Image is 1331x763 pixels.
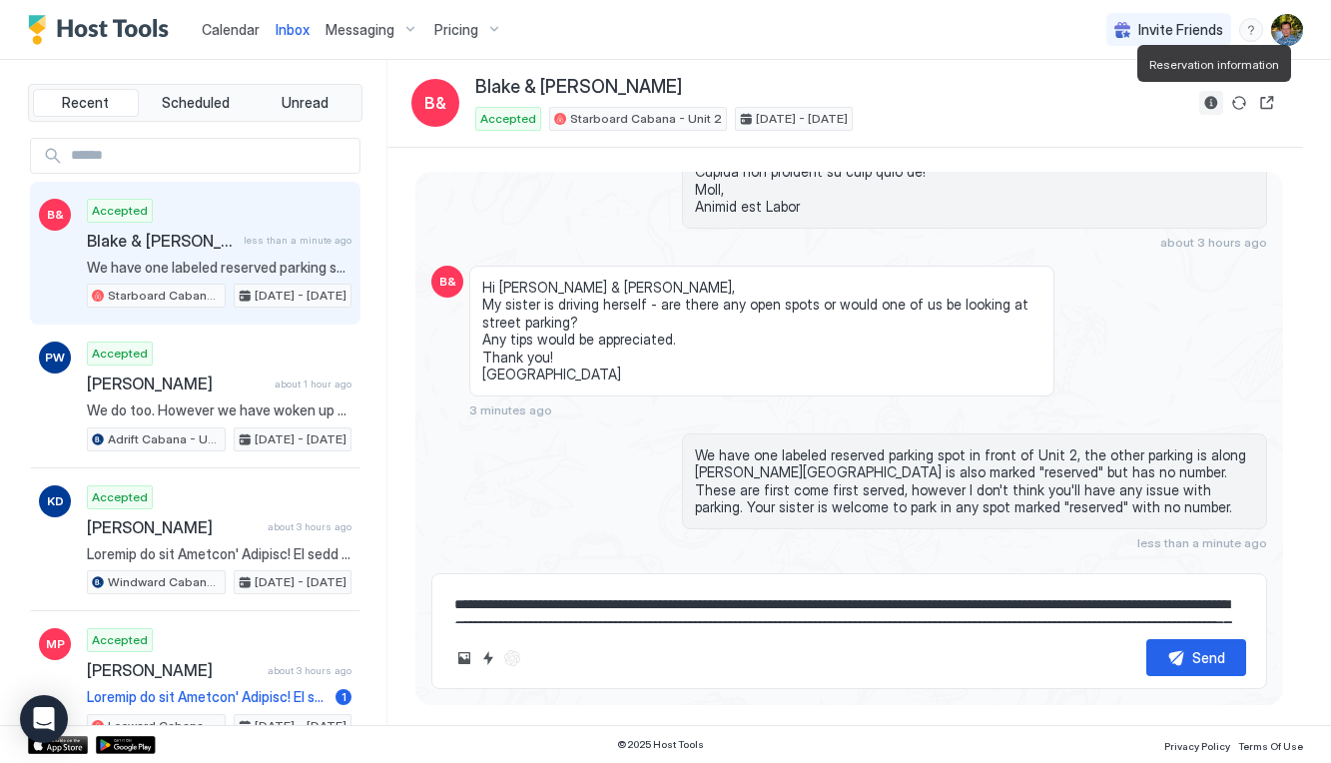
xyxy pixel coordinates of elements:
span: [PERSON_NAME] [87,660,260,680]
span: Starboard Cabana - Unit 2 [570,110,722,128]
div: menu [1239,18,1263,42]
a: Inbox [276,19,310,40]
span: Reservation information [1149,57,1279,72]
span: B& [439,273,456,291]
button: Recent [33,89,139,117]
div: tab-group [28,84,362,122]
span: We have one labeled reserved parking spot in front of Unit 2, the other parking is along [PERSON_... [695,446,1254,516]
span: less than a minute ago [1137,535,1267,550]
span: about 3 hours ago [1160,235,1267,250]
span: Leeward Cabana - Unit 4 [108,717,221,735]
span: [PERSON_NAME] [87,517,260,537]
span: about 3 hours ago [268,520,351,533]
span: 1 [341,689,346,704]
span: B& [424,91,446,115]
span: Accepted [92,345,148,363]
span: Privacy Policy [1164,740,1230,752]
span: [DATE] - [DATE] [255,717,346,735]
span: 3 minutes ago [469,402,552,417]
span: Accepted [92,202,148,220]
span: less than a minute ago [244,234,351,247]
div: User profile [1271,14,1303,46]
a: App Store [28,736,88,754]
button: Reservation information [1199,91,1223,115]
span: Recent [62,94,109,112]
span: Messaging [326,21,394,39]
button: Quick reply [476,646,500,670]
span: [PERSON_NAME] [87,374,267,393]
span: about 1 hour ago [275,378,351,390]
span: Loremip do sit Ametcon' Adipisc! El sedd eiu temporinc utl etd Magnaali Enimad - Mini 12 veniamqu... [87,545,351,563]
span: Blake & [PERSON_NAME] [475,76,682,99]
div: Open Intercom Messenger [20,695,68,743]
span: Adrift Cabana - Unit 6 [108,430,221,448]
span: Calendar [202,21,260,38]
span: PW [45,349,65,367]
span: We do too. However we have woken up to clear skies with a little rain or breeze the past few week... [87,401,351,419]
button: Upload image [452,646,476,670]
span: MP [46,635,65,653]
span: © 2025 Host Tools [617,738,704,751]
span: Windward Cabana - Unit 10 [108,573,221,591]
span: Unread [282,94,329,112]
span: Invite Friends [1138,21,1223,39]
a: Calendar [202,19,260,40]
a: Host Tools Logo [28,15,178,45]
div: Send [1192,647,1225,668]
span: B& [47,206,64,224]
button: Open reservation [1255,91,1279,115]
span: about 3 hours ago [268,664,351,677]
span: Loremip do sit Ametcon' Adipisc! El sedd eiu temporinc utl etd Magnaal Enimad - Mini 2 veniamqu N... [87,688,328,706]
span: [DATE] - [DATE] [255,573,346,591]
span: [DATE] - [DATE] [255,430,346,448]
span: [DATE] - [DATE] [255,287,346,305]
button: Scheduled [143,89,249,117]
span: Accepted [92,631,148,649]
a: Terms Of Use [1238,734,1303,755]
span: Hi [PERSON_NAME] & [PERSON_NAME], My sister is driving herself - are there any open spots or woul... [482,279,1041,383]
span: Starboard Cabana - Unit 2 [108,287,221,305]
a: Privacy Policy [1164,734,1230,755]
a: Google Play Store [96,736,156,754]
span: Terms Of Use [1238,740,1303,752]
span: Accepted [480,110,536,128]
button: Unread [252,89,357,117]
span: Scheduled [162,94,230,112]
input: Input Field [63,139,359,173]
span: We have one labeled reserved parking spot in front of Unit 2, the other parking is along [PERSON_... [87,259,351,277]
span: KD [47,492,64,510]
span: Pricing [434,21,478,39]
button: Send [1146,639,1246,676]
button: Sync reservation [1227,91,1251,115]
span: Blake & [PERSON_NAME] [87,231,236,251]
span: [DATE] - [DATE] [756,110,848,128]
span: Accepted [92,488,148,506]
span: Inbox [276,21,310,38]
